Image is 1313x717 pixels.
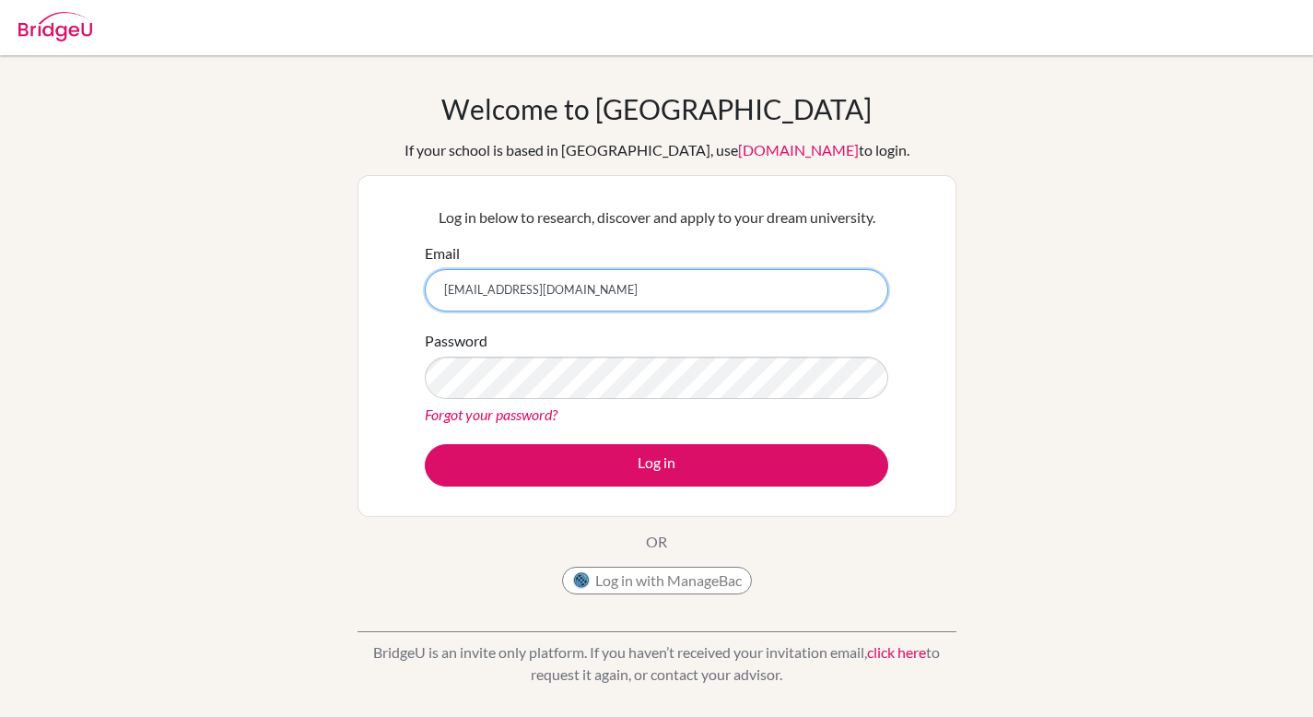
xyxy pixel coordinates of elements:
p: Log in below to research, discover and apply to your dream university. [425,206,888,229]
div: If your school is based in [GEOGRAPHIC_DATA], use to login. [404,139,909,161]
button: Log in with ManageBac [562,567,752,594]
p: BridgeU is an invite only platform. If you haven’t received your invitation email, to request it ... [358,641,956,686]
img: Bridge-U [18,12,92,41]
label: Email [425,242,460,264]
button: Log in [425,444,888,487]
a: [DOMAIN_NAME] [738,141,859,159]
h1: Welcome to [GEOGRAPHIC_DATA] [441,92,872,125]
p: OR [646,531,667,553]
a: Forgot your password? [425,406,557,423]
label: Password [425,330,487,352]
a: click here [867,643,926,661]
